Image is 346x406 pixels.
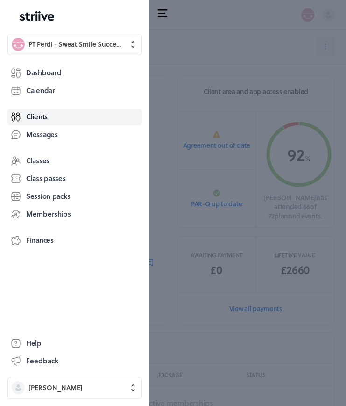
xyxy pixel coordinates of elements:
span: Class passes [26,174,66,183]
span: Dashboard [26,68,61,78]
a: Classes [7,152,142,169]
img: PT Perdi - Sweat Smile Succeed [12,38,25,51]
span: Calendar [26,86,55,95]
span: Feedback [26,356,58,366]
span: Help [26,338,42,348]
a: Session packs [7,188,142,205]
a: Messages [7,126,142,143]
a: Calendar [7,82,142,99]
span: Messages [26,130,58,139]
span: Clients [26,112,48,122]
span: Memberships [26,209,71,219]
span: [PERSON_NAME] [28,383,83,392]
a: Dashboard [7,65,142,81]
a: Help [7,335,142,352]
button: PT Perdi - Sweat Smile SucceedPT Perdi - Sweat Smile Succeed [7,34,142,55]
span: Classes [26,156,49,166]
iframe: gist-messenger-bubble-iframe [319,379,341,401]
a: Clients [7,109,142,125]
a: Finances [7,232,142,249]
span: PT Perdi - Sweat Smile Succeed [28,40,123,49]
a: Class passes [7,170,142,187]
span: Finances [26,235,54,245]
button: Feedback [7,353,142,370]
span: Session packs [26,191,70,201]
button: [PERSON_NAME] [7,377,142,399]
a: Memberships [7,206,142,223]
